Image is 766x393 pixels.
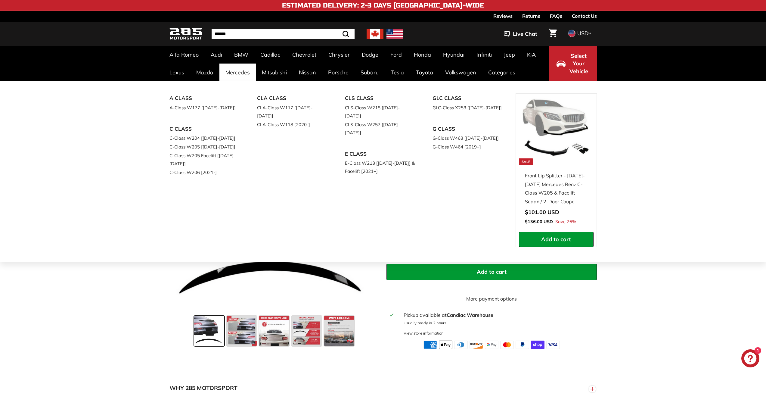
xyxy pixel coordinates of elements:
a: Contact Us [572,11,597,21]
a: GLC CLASS [433,93,504,103]
a: C-Class W206 [2021-] [169,168,240,177]
img: visa [546,341,560,349]
div: Front Lip Splitter - [DATE]-[DATE] Mercedes Benz C-Class W205 & Facelift Sedan / 2-Door Coupe [525,171,588,206]
img: diners_club [454,341,468,349]
span: Add to cart [541,236,571,243]
a: C-Class W204 [[DATE]-[DATE]] [169,134,240,142]
a: A-Class W177 [[DATE]-[DATE]] [169,103,240,112]
button: Add to cart [519,232,594,247]
a: Mitsubishi [256,64,293,81]
span: Live Chat [513,30,537,38]
span: Save 26% [555,218,576,226]
a: Lexus [163,64,190,81]
a: Hyundai [437,46,470,64]
inbox-online-store-chat: Shopify online store chat [740,349,761,369]
span: $136.00 USD [525,219,553,224]
img: google_pay [485,341,498,349]
a: Nissan [293,64,322,81]
div: Pickup available at [404,311,593,319]
a: KIA [521,46,542,64]
a: More payment options [386,295,597,302]
a: Alfa Romeo [163,46,205,64]
strong: Candiac Warehouse [447,312,493,318]
p: Usually ready in 2 hours [404,320,593,326]
a: Porsche [322,64,355,81]
a: A CLASS [169,93,240,103]
a: Volkswagen [439,64,482,81]
a: CLA CLASS [257,93,328,103]
a: Mazda [190,64,219,81]
a: Honda [408,46,437,64]
a: Mercedes [219,64,256,81]
a: Cadillac [254,46,286,64]
a: G-Class W463 [[DATE]-[DATE]] [433,134,504,142]
a: CLS CLASS [345,93,416,103]
div: Sale [519,158,533,165]
img: master [500,341,514,349]
a: BMW [228,46,254,64]
a: E-Class W213 [[DATE]-[DATE]] & Facelift [2021+] [345,159,416,176]
a: Jeep [498,46,521,64]
a: C-Class W205 [[DATE]-[DATE]] [169,142,240,151]
img: american_express [423,341,437,349]
span: Add to cart [477,268,507,275]
img: paypal [516,341,529,349]
img: shopify_pay [531,341,544,349]
span: $101.00 USD [525,209,559,216]
a: G-Class W464 [2019+] [433,142,504,151]
a: Ford [384,46,408,64]
button: Live Chat [496,27,545,42]
div: View store information [404,330,444,336]
a: CLA-Class W117 [[DATE]-[DATE]] [257,103,328,120]
img: Logo_285_Motorsport_areodynamics_components [169,27,203,41]
span: USD [577,30,588,37]
img: front lip mercedes w205 [522,97,591,165]
a: C CLASS [169,124,240,134]
span: Select Your Vehicle [569,52,589,75]
a: CLS-Class W257 [[DATE]-[DATE]] [345,120,416,137]
a: E CLASS [345,149,416,159]
a: Toyota [410,64,439,81]
input: Search [212,29,355,39]
a: Cart [545,24,560,44]
a: Chevrolet [286,46,322,64]
a: Subaru [355,64,385,81]
img: discover [470,341,483,349]
a: Chrysler [322,46,356,64]
a: FAQs [550,11,562,21]
a: CLS-Class W218 [[DATE]-[DATE]] [345,103,416,120]
a: Sale front lip mercedes w205 Front Lip Splitter - [DATE]-[DATE] Mercedes Benz C-Class W205 & Face... [519,94,594,232]
h4: Estimated Delivery: 2-3 Days [GEOGRAPHIC_DATA]-Wide [282,2,484,9]
a: Categories [482,64,521,81]
img: apple_pay [439,341,452,349]
button: Add to cart [386,264,597,280]
a: CLA-Class W118 [2020-] [257,120,328,129]
a: Returns [522,11,540,21]
a: G CLASS [433,124,504,134]
a: GLC-Class X253 [[DATE]-[DATE]] [433,103,504,112]
a: Infiniti [470,46,498,64]
a: C-Class W205 Facelift [[DATE]-[DATE]] [169,151,240,168]
button: Select Your Vehicle [549,46,597,81]
a: Dodge [356,46,384,64]
a: Tesla [385,64,410,81]
a: Audi [205,46,228,64]
a: Reviews [493,11,513,21]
